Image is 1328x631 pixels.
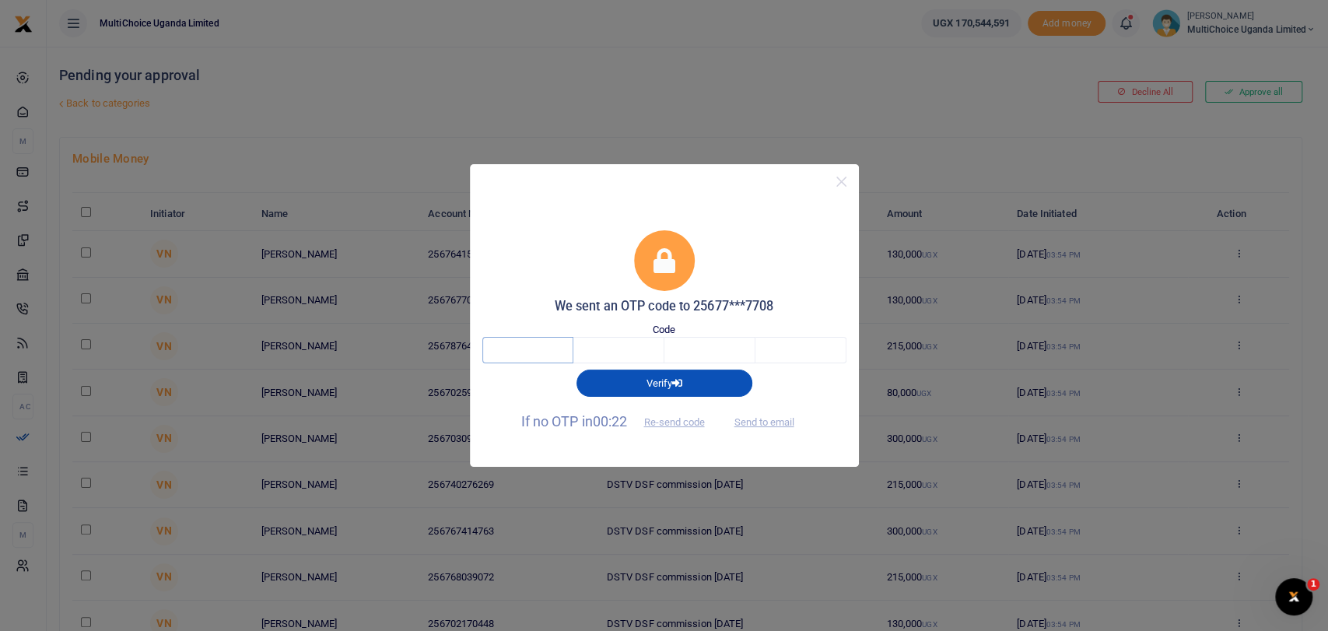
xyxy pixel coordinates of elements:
[482,299,846,314] h5: We sent an OTP code to 25677***7708
[1275,578,1312,615] iframe: Intercom live chat
[830,170,853,193] button: Close
[576,370,752,396] button: Verify
[521,413,718,429] span: If no OTP in
[593,413,628,429] span: 00:22
[653,322,675,338] label: Code
[1307,578,1319,591] span: 1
